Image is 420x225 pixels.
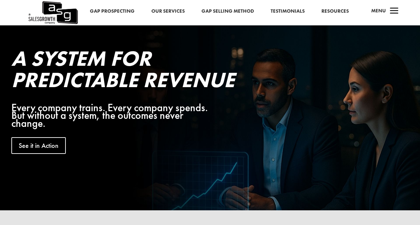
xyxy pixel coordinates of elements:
[151,7,185,16] a: Our Services
[11,104,217,128] div: Every company trains. Every company spends. But without a system, the outcomes never change.
[271,7,305,16] a: Testimonials
[90,7,135,16] a: Gap Prospecting
[388,5,401,18] span: a
[201,7,254,16] a: Gap Selling Method
[371,7,386,14] span: Menu
[321,7,349,16] a: Resources
[11,137,66,154] a: See it in Action
[11,48,217,94] h2: A System for Predictable Revenue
